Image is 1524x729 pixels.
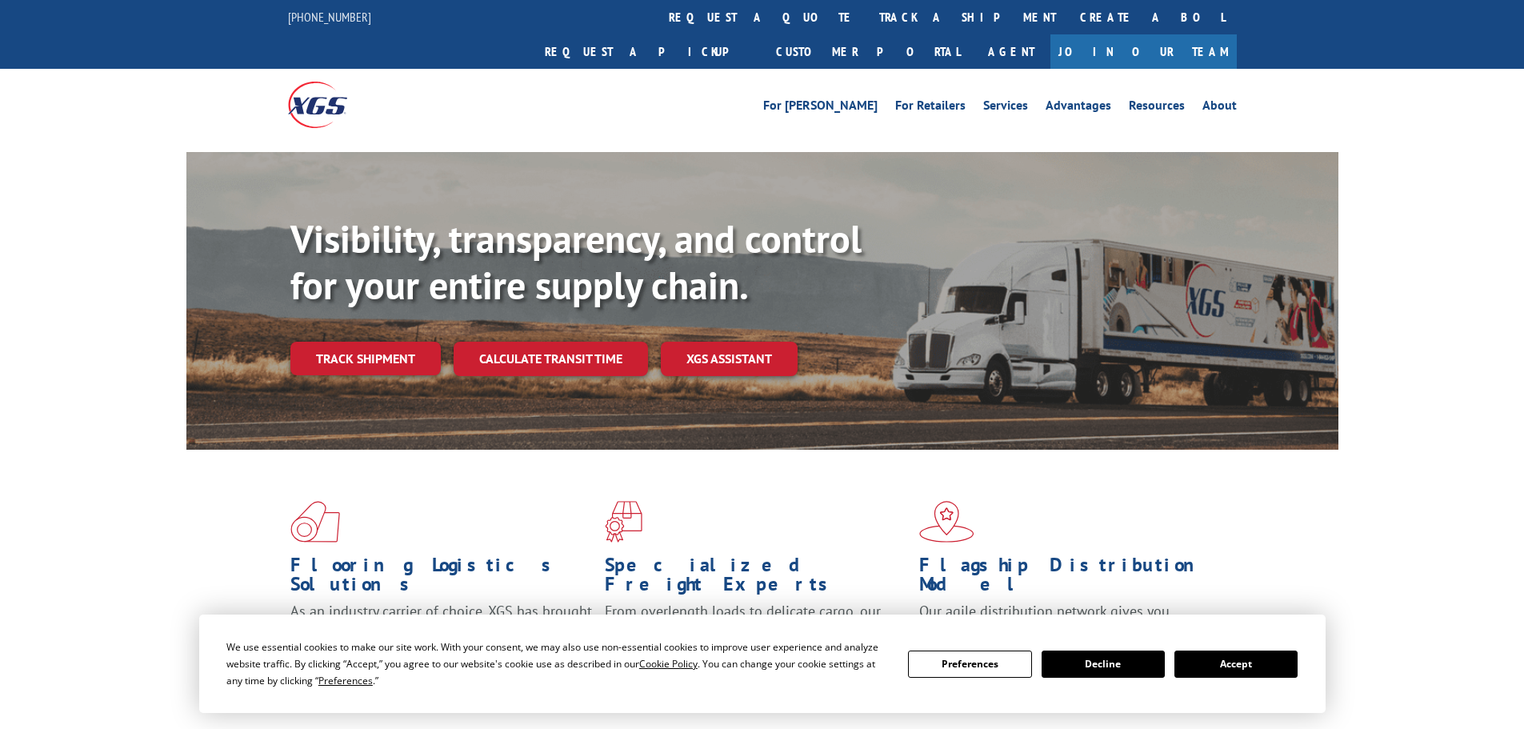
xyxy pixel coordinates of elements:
[661,342,798,376] a: XGS ASSISTANT
[290,214,862,310] b: Visibility, transparency, and control for your entire supply chain.
[1174,651,1298,678] button: Accept
[318,674,373,687] span: Preferences
[454,342,648,376] a: Calculate transit time
[605,602,907,673] p: From overlength loads to delicate cargo, our experienced staff knows the best way to move your fr...
[1202,99,1237,117] a: About
[763,99,878,117] a: For [PERSON_NAME]
[908,651,1031,678] button: Preferences
[290,555,593,602] h1: Flooring Logistics Solutions
[639,657,698,671] span: Cookie Policy
[290,602,592,659] span: As an industry carrier of choice, XGS has brought innovation and dedication to flooring logistics...
[972,34,1050,69] a: Agent
[764,34,972,69] a: Customer Portal
[199,615,1326,713] div: Cookie Consent Prompt
[983,99,1028,117] a: Services
[919,501,974,543] img: xgs-icon-flagship-distribution-model-red
[1129,99,1185,117] a: Resources
[919,555,1222,602] h1: Flagship Distribution Model
[290,342,441,375] a: Track shipment
[605,555,907,602] h1: Specialized Freight Experts
[919,602,1214,639] span: Our agile distribution network gives you nationwide inventory management on demand.
[288,9,371,25] a: [PHONE_NUMBER]
[1046,99,1111,117] a: Advantages
[895,99,966,117] a: For Retailers
[1042,651,1165,678] button: Decline
[290,501,340,543] img: xgs-icon-total-supply-chain-intelligence-red
[1050,34,1237,69] a: Join Our Team
[533,34,764,69] a: Request a pickup
[605,501,642,543] img: xgs-icon-focused-on-flooring-red
[226,639,889,689] div: We use essential cookies to make our site work. With your consent, we may also use non-essential ...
